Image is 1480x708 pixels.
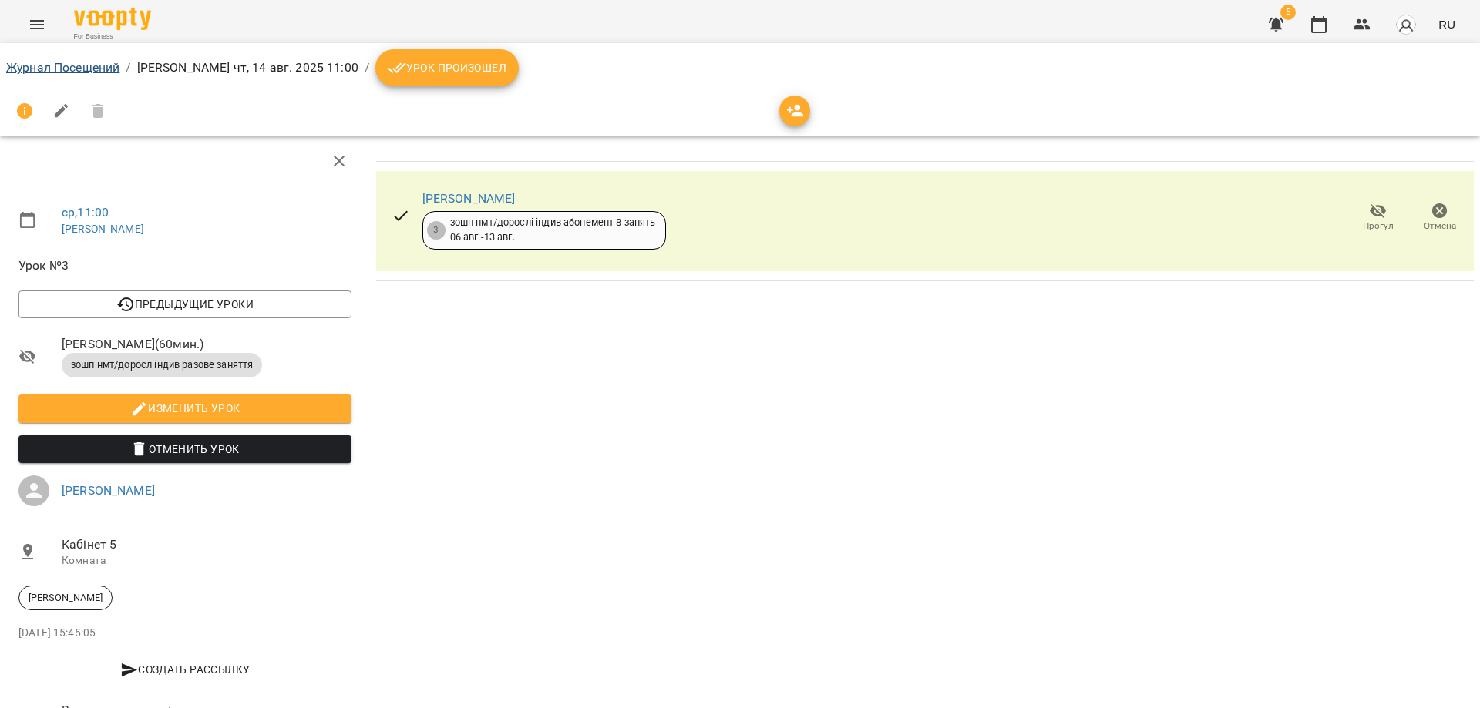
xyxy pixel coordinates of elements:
li: / [365,59,369,77]
a: [PERSON_NAME] [62,483,155,498]
span: [PERSON_NAME] [19,591,112,605]
p: Комната [62,553,351,569]
img: Voopty Logo [74,8,151,30]
span: Урок №3 [18,257,351,275]
span: Создать рассылку [25,660,345,679]
span: Урок произошел [388,59,506,77]
span: Кабінет 5 [62,535,351,554]
span: Отмена [1424,220,1456,233]
img: avatar_s.png [1395,14,1417,35]
button: Отмена [1409,196,1471,240]
span: [PERSON_NAME] ( 60 мин. ) [62,335,351,354]
li: / [126,59,130,77]
button: Отменить Урок [18,435,351,463]
p: [PERSON_NAME] чт, 14 авг. 2025 11:00 [137,59,358,77]
nav: breadcrumb [6,49,1474,86]
span: RU [1438,16,1455,32]
span: Отменить Урок [31,440,339,458]
button: Создать рассылку [18,656,351,683]
div: зошп нмт/дорослі індив абонемент 8 занять 06 авг. - 13 авг. [450,216,656,244]
div: 3 [427,221,446,240]
div: [PERSON_NAME] [18,586,113,610]
span: зошп нмт/доросл індив разове заняття [62,358,262,372]
button: Прогул [1347,196,1409,240]
a: [PERSON_NAME] [62,223,144,235]
a: [PERSON_NAME] [422,191,516,206]
button: Изменить урок [18,394,351,422]
p: [DATE] 15:45:05 [18,626,351,641]
button: RU [1432,10,1461,39]
span: Изменить урок [31,399,339,418]
span: Прогул [1363,220,1394,233]
span: For Business [74,32,151,42]
span: Предыдущие уроки [31,295,339,314]
button: Урок произошел [375,49,519,86]
a: Журнал Посещений [6,60,119,75]
button: Предыдущие уроки [18,290,351,318]
span: 5 [1280,5,1296,20]
button: Menu [18,6,55,43]
a: ср , 11:00 [62,205,109,220]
